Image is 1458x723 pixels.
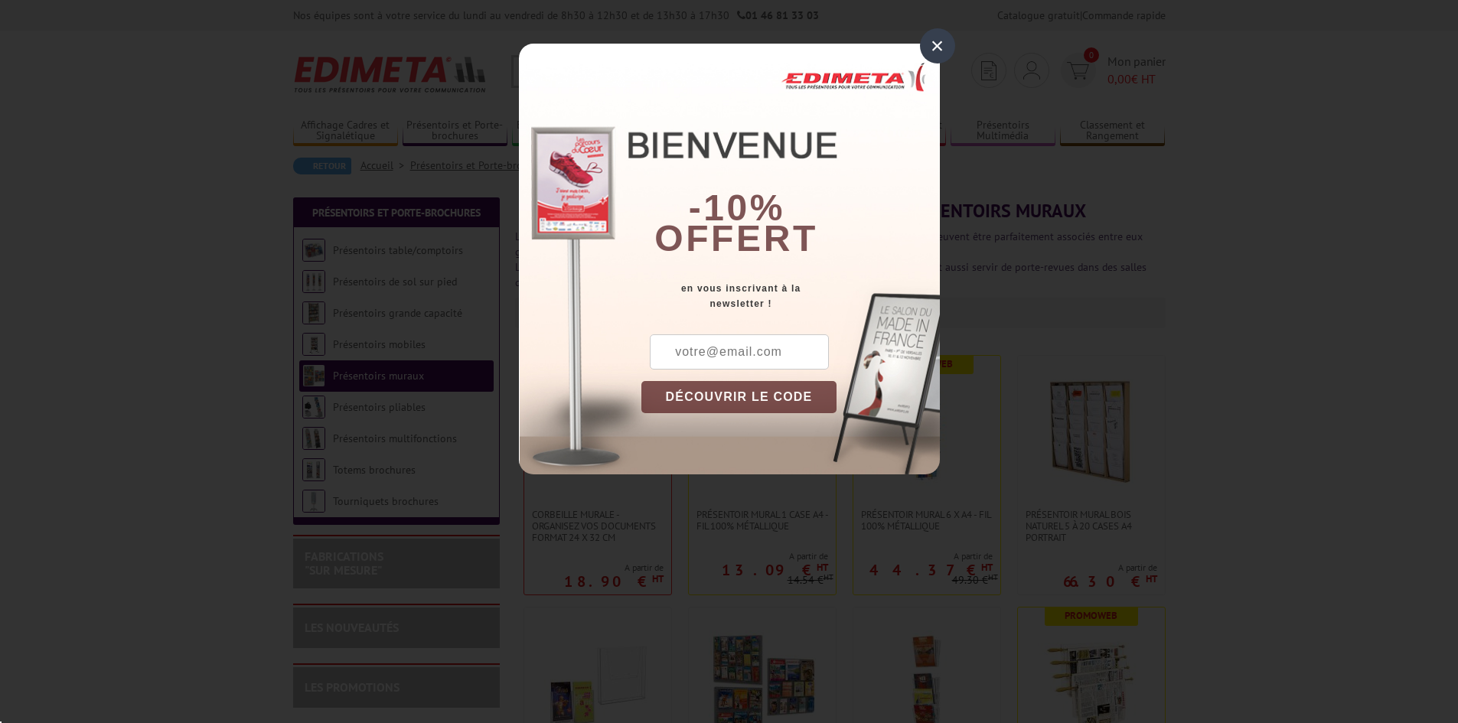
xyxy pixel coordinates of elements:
[641,281,940,311] div: en vous inscrivant à la newsletter !
[654,218,818,259] font: offert
[920,28,955,64] div: ×
[641,381,837,413] button: DÉCOUVRIR LE CODE
[650,334,829,370] input: votre@email.com
[689,187,785,228] b: -10%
